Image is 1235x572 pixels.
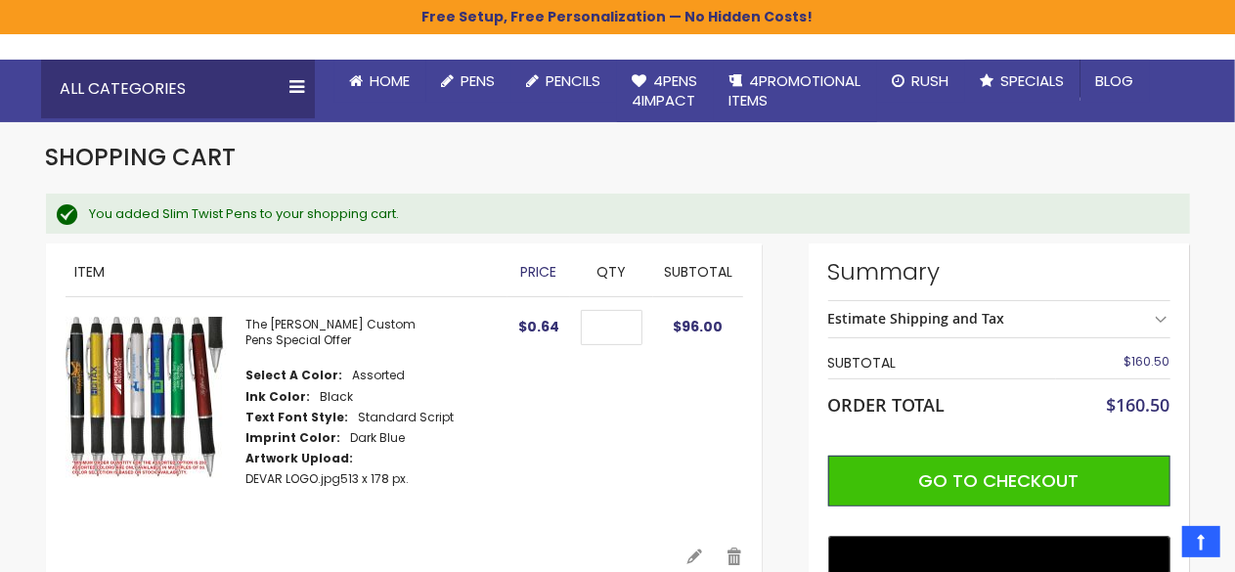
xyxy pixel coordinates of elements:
[520,262,556,282] span: Price
[1001,70,1065,91] span: Specials
[828,348,1056,378] th: Subtotal
[828,456,1170,506] button: Go to Checkout
[664,262,732,282] span: Subtotal
[912,70,949,91] span: Rush
[246,451,354,466] dt: Artwork Upload
[351,430,406,446] dd: Dark Blue
[75,262,106,282] span: Item
[673,317,723,336] span: $96.00
[518,317,559,336] span: $0.64
[321,389,354,405] dd: Black
[462,70,496,91] span: Pens
[246,430,341,446] dt: Imprint Color
[353,368,406,383] dd: Assorted
[547,70,601,91] span: Pencils
[66,317,246,527] a: The Barton Custom Pens Special Offer-Assorted
[246,316,417,348] a: The [PERSON_NAME] Custom Pens Special Offer
[46,141,237,173] span: Shopping Cart
[246,368,343,383] dt: Select A Color
[41,60,315,118] div: All Categories
[1125,353,1170,370] span: $160.50
[596,262,626,282] span: Qty
[1081,60,1150,103] a: Blog
[1096,70,1134,91] span: Blog
[426,60,511,103] a: Pens
[334,60,426,103] a: Home
[965,60,1081,103] a: Specials
[1107,393,1170,417] span: $160.50
[246,471,410,487] dd: 513 x 178 px.
[1182,526,1220,557] a: Top
[828,309,1005,328] strong: Estimate Shipping and Tax
[246,410,349,425] dt: Text Font Style
[90,205,1170,223] div: You added Slim Twist Pens to your shopping cart.
[511,60,617,103] a: Pencils
[714,60,877,123] a: 4PROMOTIONALITEMS
[828,390,946,417] strong: Order Total
[828,256,1170,287] strong: Summary
[919,468,1080,493] span: Go to Checkout
[371,70,411,91] span: Home
[617,60,714,123] a: 4Pens4impact
[633,70,698,110] span: 4Pens 4impact
[66,317,227,478] img: The Barton Custom Pens Special Offer-Assorted
[359,410,455,425] dd: Standard Script
[729,70,861,110] span: 4PROMOTIONAL ITEMS
[246,470,341,487] a: DEVAR LOGO.jpg
[246,389,311,405] dt: Ink Color
[877,60,965,103] a: Rush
